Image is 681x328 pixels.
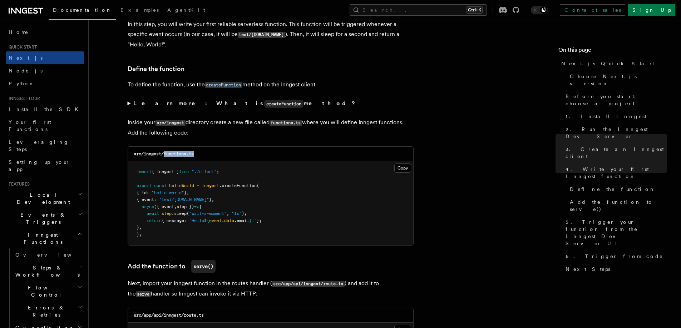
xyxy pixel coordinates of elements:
[152,169,179,174] span: { inngest }
[6,211,78,226] span: Events & Triggers
[205,82,242,88] code: createFunction
[6,181,30,187] span: Features
[566,113,646,120] span: 1. Install Inngest
[234,218,249,223] span: .email
[197,183,199,188] span: =
[194,204,199,209] span: =>
[184,218,187,223] span: :
[212,197,214,202] span: ,
[264,100,304,108] code: createFunction
[179,169,189,174] span: from
[167,7,205,13] span: AgentKit
[222,218,224,223] span: .
[172,211,187,216] span: .sleep
[350,4,487,16] button: Search...Ctrl+K
[205,81,242,88] a: createFunction
[9,139,69,152] span: Leveraging Steps
[6,208,84,228] button: Events & Triggers
[566,166,667,180] span: 4. Write your first Inngest function
[147,218,162,223] span: return
[531,6,548,14] button: Toggle dark mode
[169,183,194,188] span: helloWorld
[570,186,655,193] span: Define the function
[558,46,667,57] h4: On this page
[204,218,209,223] span: ${
[191,260,216,273] code: serve()
[154,183,167,188] span: const
[142,204,154,209] span: async
[187,190,189,195] span: ,
[567,70,667,90] a: Choose Next.js version
[199,204,202,209] span: {
[53,7,112,13] span: Documentation
[6,228,84,248] button: Inngest Functions
[563,90,667,110] a: Before you start: choose a project
[128,117,414,138] p: Inside your directory create a new file called where you will define Inngest functions. Add the f...
[570,73,667,87] span: Choose Next.js version
[147,190,149,195] span: :
[137,190,147,195] span: { id
[219,183,257,188] span: .createFunction
[217,169,219,174] span: ;
[242,211,247,216] span: );
[184,190,187,195] span: }
[566,93,667,107] span: Before you start: choose a project
[187,211,189,216] span: (
[563,143,667,163] a: 3. Create an Inngest client
[563,123,667,143] a: 2. Run the Inngest Dev Server
[128,260,216,273] a: Add the function toserve()
[561,60,655,67] span: Next.js Quick Start
[134,313,204,318] code: src/app/api/inngest/route.ts
[13,261,84,281] button: Steps & Workflows
[13,301,84,321] button: Errors & Retries
[257,183,259,188] span: (
[154,197,157,202] span: :
[13,264,80,278] span: Steps & Workflows
[6,51,84,64] a: Next.js
[163,2,209,19] a: AgentKit
[563,163,667,183] a: 4. Write your first Inngest function
[154,204,174,209] span: ({ event
[570,198,667,213] span: Add the function to serve()
[270,120,302,126] code: functions.ts
[238,32,285,38] code: test/[DOMAIN_NAME]
[9,81,35,86] span: Python
[152,190,184,195] span: "hello-world"
[9,159,70,172] span: Setting up your app
[156,120,186,126] code: src/inngest
[272,281,345,287] code: src/app/api/inngest/route.ts
[563,216,667,250] a: 5. Trigger your function from the Inngest Dev Server UI
[6,116,84,136] a: Your first Functions
[224,218,234,223] span: data
[13,304,78,318] span: Errors & Retries
[6,136,84,156] a: Leveraging Steps
[227,211,229,216] span: ,
[128,19,414,50] p: In this step, you will write your first reliable serverless function. This function will be trigg...
[566,218,667,247] span: 5. Trigger your function from the Inngest Dev Server UI
[6,156,84,176] a: Setting up your app
[6,26,84,39] a: Home
[6,64,84,77] a: Node.js
[209,197,212,202] span: }
[6,188,84,208] button: Local Development
[13,281,84,301] button: Flow Control
[189,218,204,223] span: `Hello
[116,2,163,19] a: Examples
[9,29,29,36] span: Home
[9,106,83,112] span: Install the SDK
[49,2,116,20] a: Documentation
[467,6,483,14] kbd: Ctrl+K
[120,7,159,13] span: Examples
[174,204,177,209] span: ,
[137,225,139,230] span: }
[6,231,77,246] span: Inngest Functions
[13,284,78,298] span: Flow Control
[162,211,172,216] span: step
[249,218,252,223] span: }
[563,250,667,263] a: 6. Trigger from code
[202,183,219,188] span: inngest
[147,211,159,216] span: await
[6,96,40,101] span: Inngest tour
[137,183,152,188] span: export
[394,163,411,173] button: Copy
